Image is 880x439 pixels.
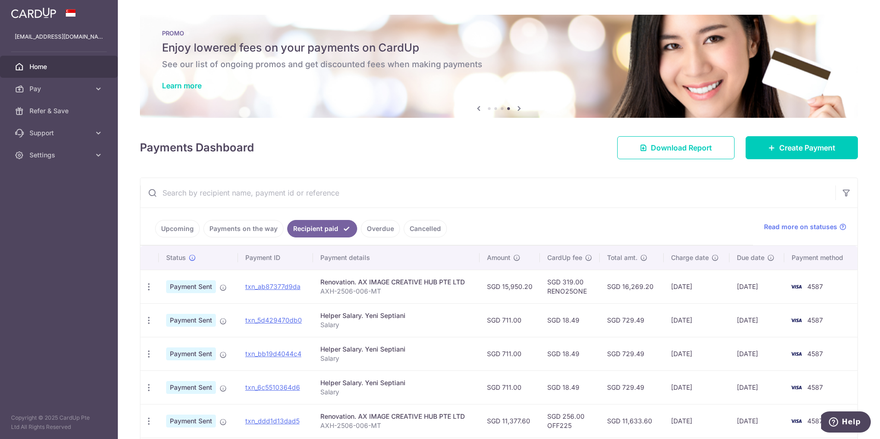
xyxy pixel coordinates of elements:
p: Salary [320,387,472,397]
p: Salary [320,320,472,329]
td: [DATE] [664,337,729,370]
td: SGD 729.49 [600,370,664,404]
span: Pay [29,84,90,93]
a: Recipient paid [287,220,357,237]
p: AXH-2506-006-MT [320,287,472,296]
a: txn_ddd1d13dad5 [245,417,300,425]
span: Create Payment [779,142,835,153]
iframe: Opens a widget where you can find more information [821,411,871,434]
img: Bank Card [787,348,805,359]
a: Payments on the way [203,220,284,237]
td: SGD 18.49 [540,303,600,337]
p: PROMO [162,29,836,37]
span: 4587 [807,383,823,391]
span: 4587 [807,350,823,358]
td: [DATE] [729,303,784,337]
td: SGD 18.49 [540,337,600,370]
span: 4587 [807,316,823,324]
a: Upcoming [155,220,200,237]
td: SGD 711.00 [480,370,540,404]
span: Amount [487,253,510,262]
a: Overdue [361,220,400,237]
td: SGD 11,377.60 [480,404,540,438]
span: Charge date [671,253,709,262]
a: txn_5d429470db0 [245,316,302,324]
span: Payment Sent [166,415,216,427]
td: SGD 15,950.20 [480,270,540,303]
p: AXH-2506-006-MT [320,421,472,430]
img: Bank Card [787,382,805,393]
span: Download Report [651,142,712,153]
div: Helper Salary. Yeni Septiani [320,345,472,354]
td: SGD 711.00 [480,337,540,370]
span: Refer & Save [29,106,90,116]
p: [EMAIL_ADDRESS][DOMAIN_NAME] [15,32,103,41]
td: [DATE] [664,370,729,404]
img: Bank Card [787,315,805,326]
span: Home [29,62,90,71]
span: 4587 [807,417,823,425]
a: Create Payment [746,136,858,159]
td: [DATE] [664,270,729,303]
th: Payment ID [238,246,313,270]
h5: Enjoy lowered fees on your payments on CardUp [162,40,836,55]
td: [DATE] [664,404,729,438]
a: Read more on statuses [764,222,846,231]
a: Cancelled [404,220,447,237]
a: Download Report [617,136,735,159]
img: Latest Promos banner [140,15,858,118]
span: Payment Sent [166,381,216,394]
div: Renovation. AX IMAGE CREATIVE HUB PTE LTD [320,412,472,421]
td: SGD 711.00 [480,303,540,337]
div: Renovation. AX IMAGE CREATIVE HUB PTE LTD [320,277,472,287]
h4: Payments Dashboard [140,139,254,156]
td: SGD 16,269.20 [600,270,664,303]
a: Learn more [162,81,202,90]
td: SGD 729.49 [600,337,664,370]
td: SGD 319.00 RENO25ONE [540,270,600,303]
a: txn_ab87377d9da [245,283,301,290]
img: CardUp [11,7,56,18]
td: [DATE] [729,337,784,370]
th: Payment details [313,246,480,270]
input: Search by recipient name, payment id or reference [140,178,835,208]
h6: See our list of ongoing promos and get discounted fees when making payments [162,59,836,70]
div: Helper Salary. Yeni Septiani [320,378,472,387]
span: 4587 [807,283,823,290]
img: Bank Card [787,416,805,427]
img: Bank Card [787,281,805,292]
span: CardUp fee [547,253,582,262]
th: Payment method [784,246,857,270]
p: Salary [320,354,472,363]
td: SGD 256.00 OFF225 [540,404,600,438]
td: [DATE] [729,270,784,303]
td: [DATE] [729,404,784,438]
span: Settings [29,150,90,160]
span: Support [29,128,90,138]
span: Payment Sent [166,280,216,293]
td: SGD 11,633.60 [600,404,664,438]
td: [DATE] [664,303,729,337]
a: txn_bb19d4044c4 [245,350,301,358]
span: Status [166,253,186,262]
a: txn_6c5510364d6 [245,383,300,391]
div: Helper Salary. Yeni Septiani [320,311,472,320]
span: Total amt. [607,253,637,262]
span: Due date [737,253,764,262]
td: SGD 729.49 [600,303,664,337]
span: Payment Sent [166,314,216,327]
span: Read more on statuses [764,222,837,231]
td: SGD 18.49 [540,370,600,404]
td: [DATE] [729,370,784,404]
span: Payment Sent [166,347,216,360]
